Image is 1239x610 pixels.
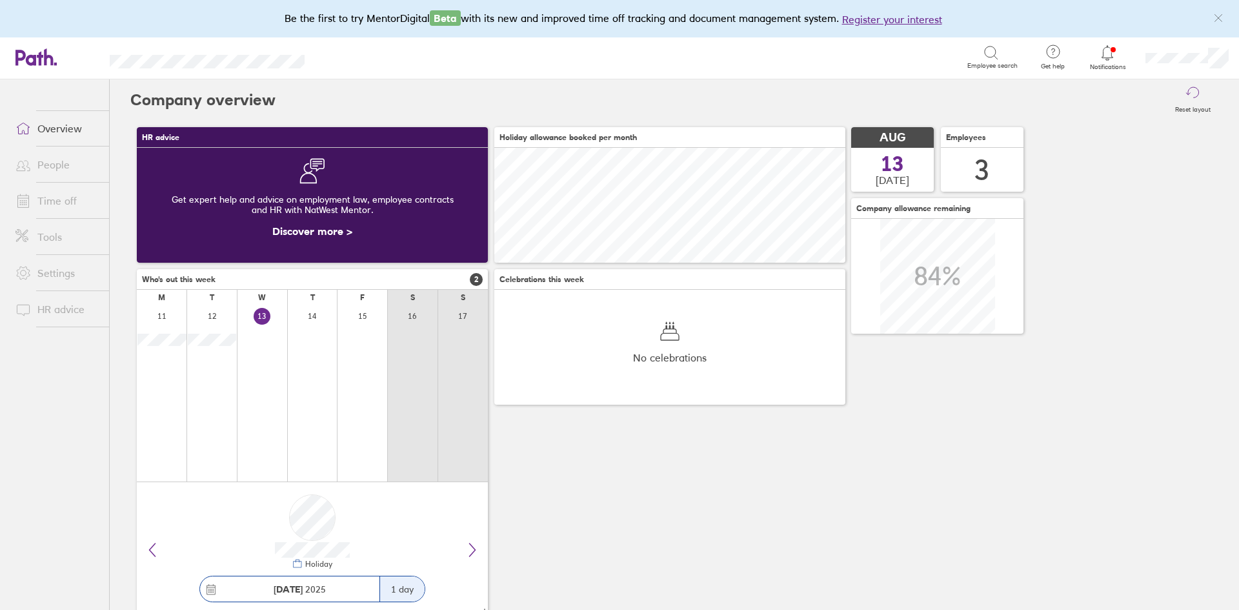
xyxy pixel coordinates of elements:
span: Employees [946,133,986,142]
span: Beta [430,10,461,26]
span: Who's out this week [142,275,216,284]
h2: Company overview [130,79,276,121]
div: T [310,293,315,302]
div: Search [339,51,372,63]
span: Notifications [1087,63,1129,71]
div: Get expert help and advice on employment law, employee contracts and HR with NatWest Mentor. [147,184,478,225]
a: Time off [5,188,109,214]
span: HR advice [142,133,179,142]
a: HR advice [5,296,109,322]
div: Holiday [303,560,332,569]
span: [DATE] [876,174,909,186]
button: Reset layout [1167,79,1218,121]
div: 3 [974,154,990,187]
div: F [360,293,365,302]
label: Reset layout [1167,102,1218,114]
div: S [461,293,465,302]
span: Employee search [967,62,1018,70]
div: M [158,293,165,302]
div: T [210,293,214,302]
span: No celebrations [633,352,707,363]
span: Holiday allowance booked per month [499,133,637,142]
a: Discover more > [272,225,352,238]
strong: [DATE] [274,584,303,595]
a: Tools [5,224,109,250]
div: Be the first to try MentorDigital with its new and improved time off tracking and document manage... [285,10,955,27]
span: Company allowance remaining [856,204,971,213]
span: 2025 [274,584,326,595]
span: 13 [881,154,904,174]
div: S [410,293,415,302]
a: People [5,152,109,178]
div: 1 day [379,576,425,602]
span: AUG [880,131,905,145]
span: Celebrations this week [499,275,584,284]
button: Register your interest [842,12,942,27]
div: W [258,293,266,302]
span: Get help [1032,63,1074,70]
a: Settings [5,260,109,286]
a: Overview [5,116,109,141]
span: 2 [470,273,483,286]
a: Notifications [1087,44,1129,71]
